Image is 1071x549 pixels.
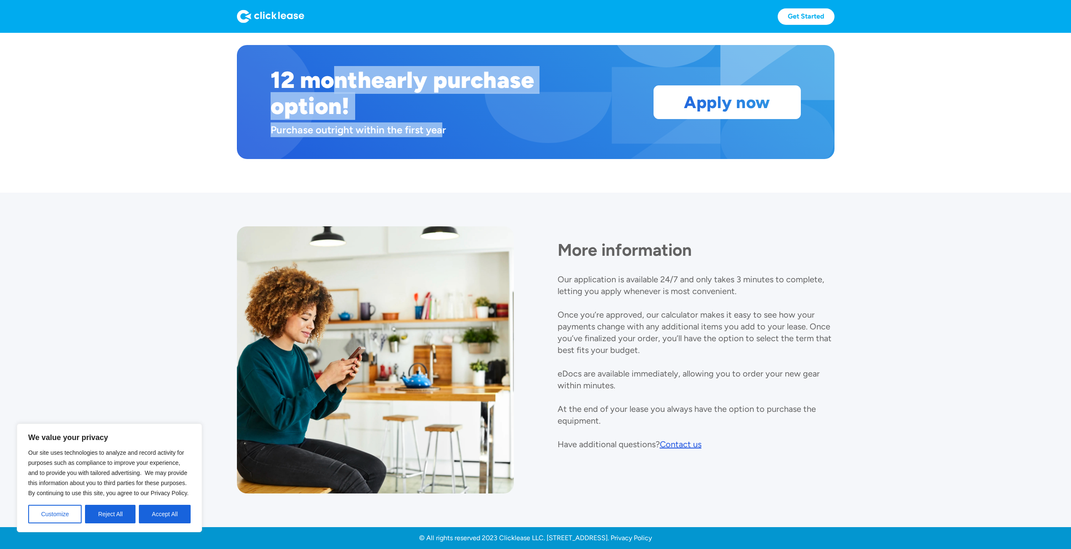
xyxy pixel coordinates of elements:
[28,449,189,496] span: Our site uses technologies to analyze and record activity for purposes such as compliance to impr...
[271,66,534,120] h1: early purchase option!
[139,505,191,523] button: Accept All
[660,438,702,450] a: Contact us
[419,534,652,542] a: © All rights reserved 2023 Clicklease LLC. [STREET_ADDRESS]. Privacy Policy
[558,274,832,449] p: Our application is available 24/7 and only takes 3 minutes to complete, letting you apply wheneve...
[17,424,202,532] div: We value your privacy
[271,66,371,94] h1: 12 month
[654,86,800,119] a: Apply now
[85,505,136,523] button: Reject All
[558,240,834,260] h1: More information
[660,439,702,449] div: Contact us
[28,432,191,443] p: We value your privacy
[778,8,834,25] a: Get Started
[28,505,82,523] button: Customize
[237,10,304,23] img: Logo
[271,122,597,137] div: Purchase outright within the first year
